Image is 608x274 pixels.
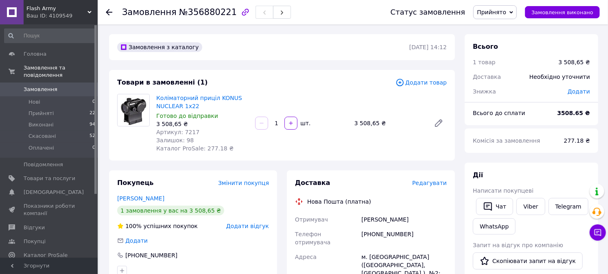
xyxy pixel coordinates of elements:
[122,7,177,17] span: Замовлення
[391,8,466,16] div: Статус замовлення
[525,68,595,86] div: Необхідно уточнити
[298,119,311,127] div: шт.
[28,133,56,140] span: Скасовані
[24,189,84,196] span: [DEMOGRAPHIC_DATA]
[28,98,40,106] span: Нові
[549,198,588,215] a: Telegram
[477,9,506,15] span: Прийнято
[106,8,112,16] div: Повернутися назад
[473,171,483,179] span: Дії
[295,216,328,223] span: Отримувач
[24,202,75,217] span: Показники роботи компанії
[156,120,249,128] div: 3 508,65 ₴
[351,117,427,129] div: 3 508,65 ₴
[117,222,198,230] div: успішних покупок
[26,5,87,12] span: Flash Army
[117,195,164,202] a: [PERSON_NAME]
[125,251,178,259] div: [PHONE_NUMBER]
[28,121,54,128] span: Виконані
[360,227,448,250] div: [PHONE_NUMBER]
[156,137,194,144] span: Залишок: 98
[558,58,590,66] div: 3 508,65 ₴
[564,137,590,144] span: 277.18 ₴
[473,242,563,248] span: Запит на відгук про компанію
[125,223,142,229] span: 100%
[90,121,95,128] span: 94
[218,180,269,186] span: Змінити покупця
[156,113,218,119] span: Готово до відправки
[24,50,46,58] span: Головна
[516,198,545,215] a: Viber
[28,144,54,152] span: Оплачені
[295,254,317,260] span: Адреса
[24,224,45,231] span: Відгуки
[24,161,63,168] span: Повідомлення
[24,238,46,245] span: Покупці
[117,42,202,52] div: Замовлення з каталогу
[117,206,224,215] div: 1 замовлення у вас на 3 508,65 ₴
[24,175,75,182] span: Товари та послуги
[117,179,154,187] span: Покупець
[118,94,149,126] img: Коліматорний приціл KONUS NUCLEAR 1x22
[156,129,199,135] span: Артикул: 7217
[473,74,501,80] span: Доставка
[590,224,606,241] button: Чат з покупцем
[156,145,234,152] span: Каталог ProSale: 277.18 ₴
[90,133,95,140] span: 52
[409,44,447,50] time: [DATE] 14:12
[473,187,534,194] span: Написати покупцеві
[473,43,498,50] span: Всього
[24,64,98,79] span: Замовлення та повідомлення
[92,144,95,152] span: 0
[473,252,583,270] button: Скопіювати запит на відгук
[295,179,330,187] span: Доставка
[26,12,98,20] div: Ваш ID: 4109549
[24,252,68,259] span: Каталог ProSale
[473,59,496,65] span: 1 товар
[156,95,242,109] a: Коліматорний приціл KONUS NUCLEAR 1x22
[412,180,447,186] span: Редагувати
[473,218,516,235] a: WhatsApp
[431,115,447,131] a: Редагувати
[90,110,95,117] span: 22
[396,78,447,87] span: Додати товар
[125,237,148,244] span: Додати
[557,110,590,116] b: 3508.65 ₴
[226,223,269,229] span: Додати відгук
[28,110,54,117] span: Прийняті
[24,86,57,93] span: Замовлення
[92,98,95,106] span: 0
[4,28,96,43] input: Пошук
[473,110,525,116] span: Всього до сплати
[179,7,237,17] span: №356880221
[525,6,600,18] button: Замовлення виконано
[473,137,540,144] span: Комісія за замовлення
[117,78,208,86] span: Товари в замовленні (1)
[295,231,330,246] span: Телефон отримувача
[568,88,590,95] span: Додати
[360,212,448,227] div: [PERSON_NAME]
[473,88,496,95] span: Знижка
[531,9,593,15] span: Замовлення виконано
[476,198,513,215] button: Чат
[305,198,373,206] div: Нова Пошта (платна)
